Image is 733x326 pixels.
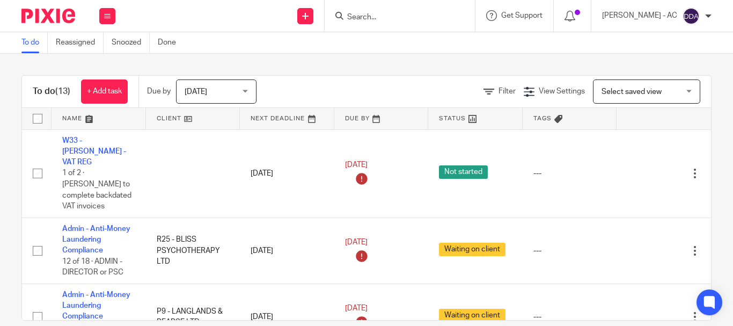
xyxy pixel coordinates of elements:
span: View Settings [539,88,585,95]
td: [DATE] [240,218,334,284]
p: Due by [147,86,171,97]
span: [DATE] [185,88,207,96]
span: Tags [533,115,552,121]
span: [DATE] [345,161,368,169]
img: Pixie [21,9,75,23]
div: --- [533,245,606,256]
span: (13) [55,87,70,96]
p: [PERSON_NAME] - AC [602,10,677,21]
img: svg%3E [683,8,700,25]
a: Done [158,32,184,53]
span: Not started [439,165,488,179]
span: Waiting on client [439,309,505,322]
input: Search [346,13,443,23]
h1: To do [33,86,70,97]
span: Filter [499,88,516,95]
span: Select saved view [602,88,662,96]
span: 12 of 18 · ADMIN - DIRECTOR or PSC [62,258,123,277]
span: [DATE] [345,238,368,246]
a: Admin - Anti-Money Laundering Compliance [62,291,130,321]
a: To do [21,32,48,53]
span: [DATE] [345,305,368,312]
div: --- [533,168,606,179]
a: Reassigned [56,32,104,53]
span: Get Support [501,12,543,19]
span: Waiting on client [439,243,505,256]
td: [DATE] [240,129,334,218]
span: 1 of 2 · [PERSON_NAME] to complete backdated VAT invoices [62,170,131,211]
a: W33 - [PERSON_NAME] - VAT REG [62,137,126,166]
td: R25 - BLISS PSYCHOTHERAPY LTD [146,218,240,284]
div: --- [533,311,606,322]
a: Snoozed [112,32,150,53]
a: Admin - Anti-Money Laundering Compliance [62,225,130,255]
a: + Add task [81,79,128,104]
